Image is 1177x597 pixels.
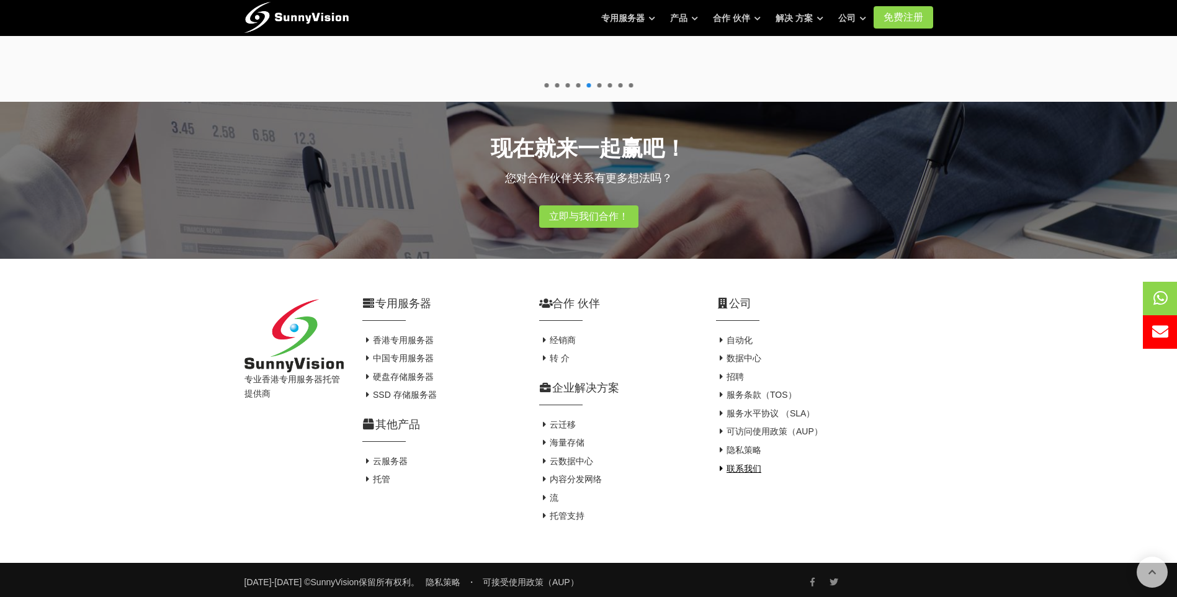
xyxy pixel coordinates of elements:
h2: 现在就来一起赢吧！ [244,133,933,163]
a: 招聘 [716,372,745,382]
font: 公司 [729,297,751,310]
small: [DATE]-[DATE] © 保留所有权利。 [244,575,420,589]
a: 公司 [838,7,866,29]
font: 服务水平协议 （SLA） [727,408,815,418]
font: 专用服务器 [375,297,431,310]
font: 可访问使用政策（AUP） [727,426,823,436]
a: 立即与我们合作！ [539,205,638,228]
p: 您对合作伙伴关系有更多想法吗？ [244,169,933,187]
font: 云数据中心 [550,456,593,466]
font: 专用服务器 [601,13,645,23]
font: 数据中心 [727,353,761,363]
a: 可访问使用政策（AUP） [716,426,823,436]
font: 联系我们 [727,464,761,474]
font: 云迁移 [550,420,576,429]
a: 内容分发网络 [539,474,602,484]
font: 香港专用服务器 [373,335,434,345]
a: 隐私策略 [426,577,460,587]
font: 企业解决方案 [552,382,619,394]
font: 公司 [838,13,856,23]
font: 经销商 [550,335,576,345]
font: 内容分发网络 [550,474,602,484]
font: 托管支持 [550,511,584,521]
a: 香港专用服务器 [362,335,434,345]
a: 云服务器 [362,456,408,466]
a: 服务水平协议 （SLA） [716,408,815,418]
span: ・ [467,577,476,587]
a: 托管支持 [539,511,585,521]
a: 服务条款（TOS） [716,390,797,400]
a: 云迁移 [539,420,576,429]
a: 硬盘存储服务器 [362,372,434,382]
a: 经销商 [539,335,576,345]
a: 专用服务器 [601,7,655,29]
font: 云服务器 [373,456,408,466]
font: 产品 [670,13,687,23]
font: 服务条款（TOS） [727,390,797,400]
a: 数据中心 [716,353,762,363]
a: 流 [539,493,559,503]
font: 合作 伙伴 [713,13,750,23]
font: 解决 方案 [776,13,813,23]
a: 转 介 [539,353,570,363]
img: 舜宇有限公司 [244,299,344,373]
font: 转 介 [550,353,570,363]
a: SSD 存储服务器 [362,390,437,400]
font: 海量存储 [550,438,584,447]
a: SunnyVision [311,577,359,587]
font: 其他产品 [375,418,420,431]
a: 产品 [670,7,698,29]
font: SSD 存储服务器 [373,390,437,400]
font: 托管 [373,474,390,484]
font: 合作 伙伴 [552,297,600,310]
a: 云数据中心 [539,456,594,466]
font: 中国专用服务器 [373,353,434,363]
a: 隐私策略 [716,445,762,455]
font: 隐私策略 [727,445,761,455]
font: 硬盘存储服务器 [373,372,434,382]
a: 解决 方案 [776,7,823,29]
a: 合作 伙伴 [713,7,761,29]
a: 海量存储 [539,438,585,447]
font: 自动化 [727,335,753,345]
a: 自动化 [716,335,753,345]
a: 免费注册 [874,6,933,29]
font: 专业香港专用服务器托管提供商 [244,374,340,398]
a: 可接受使用政策（AUP） [483,577,579,587]
a: 联系我们 [716,464,762,474]
font: 招聘 [727,372,744,382]
a: 中国专用服务器 [362,353,434,363]
a: 托管 [362,474,391,484]
font: 流 [550,493,558,503]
